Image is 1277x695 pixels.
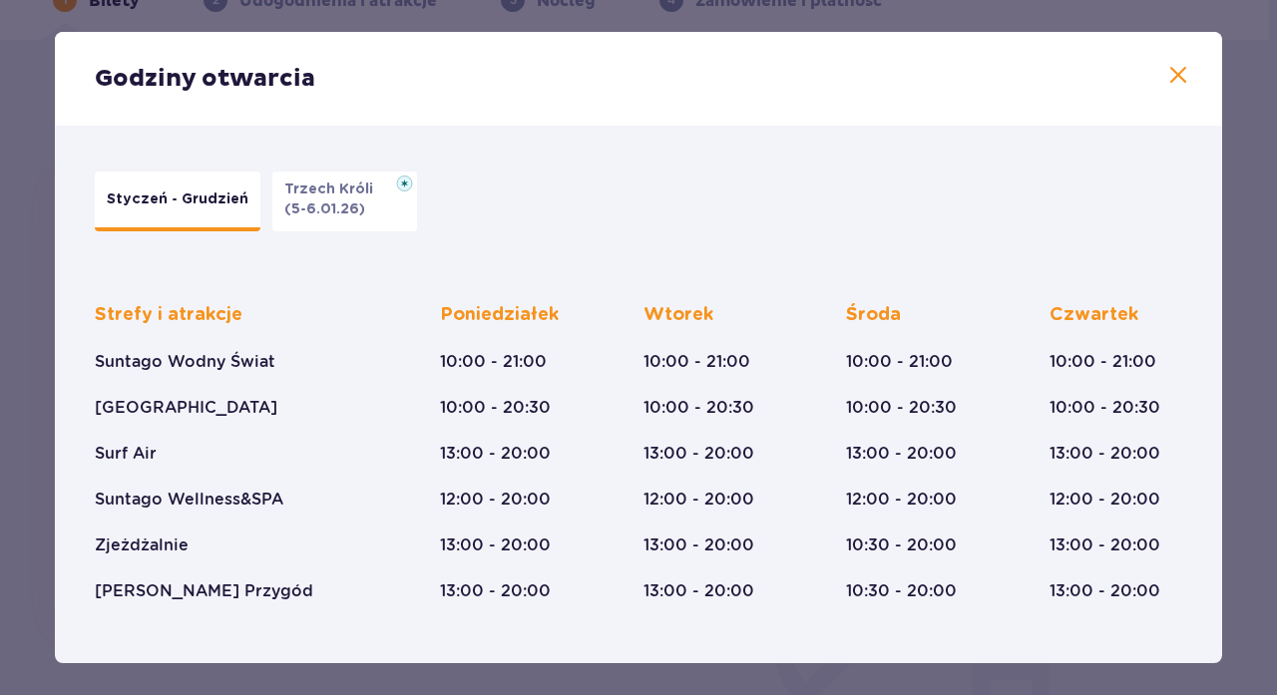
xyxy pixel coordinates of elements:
p: Suntago Wodny Świat [95,351,275,373]
p: [GEOGRAPHIC_DATA] [95,397,277,419]
button: Trzech Króli(5-6.01.26) [272,172,417,231]
p: 10:00 - 20:30 [643,397,754,419]
p: 13:00 - 20:00 [846,443,957,465]
p: Surf Air [95,443,157,465]
p: 12:00 - 20:00 [1050,489,1160,511]
p: 13:00 - 20:00 [643,443,754,465]
p: 13:00 - 20:00 [1050,443,1160,465]
p: 10:00 - 20:30 [440,397,551,419]
p: 12:00 - 20:00 [643,489,754,511]
p: 13:00 - 20:00 [643,580,754,602]
p: Środa [846,303,901,327]
p: Zjeżdżalnie [95,534,189,556]
p: Strefy i atrakcje [95,303,242,327]
p: 10:00 - 21:00 [846,351,953,373]
p: 12:00 - 20:00 [846,489,957,511]
p: 10:30 - 20:00 [846,580,957,602]
p: Styczeń - Grudzień [107,189,248,209]
p: 13:00 - 20:00 [440,443,551,465]
p: 13:00 - 20:00 [643,534,754,556]
p: 13:00 - 20:00 [1050,534,1160,556]
button: Styczeń - Grudzień [95,172,260,231]
p: Godziny otwarcia [95,64,315,94]
p: Czwartek [1050,303,1138,327]
p: 10:30 - 20:00 [846,534,957,556]
p: Poniedziałek [440,303,559,327]
p: [PERSON_NAME] Przygód [95,580,313,602]
p: 10:00 - 21:00 [440,351,547,373]
p: 10:00 - 20:30 [846,397,957,419]
p: 13:00 - 20:00 [440,534,551,556]
p: 13:00 - 20:00 [1050,580,1160,602]
p: Suntago Wellness&SPA [95,489,283,511]
p: Wtorek [643,303,713,327]
p: Trzech Króli [284,179,385,199]
p: 12:00 - 20:00 [440,489,551,511]
p: 10:00 - 21:00 [1050,351,1156,373]
p: 10:00 - 20:30 [1050,397,1160,419]
p: 10:00 - 21:00 [643,351,750,373]
p: 13:00 - 20:00 [440,580,551,602]
p: (5-6.01.26) [284,199,365,219]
